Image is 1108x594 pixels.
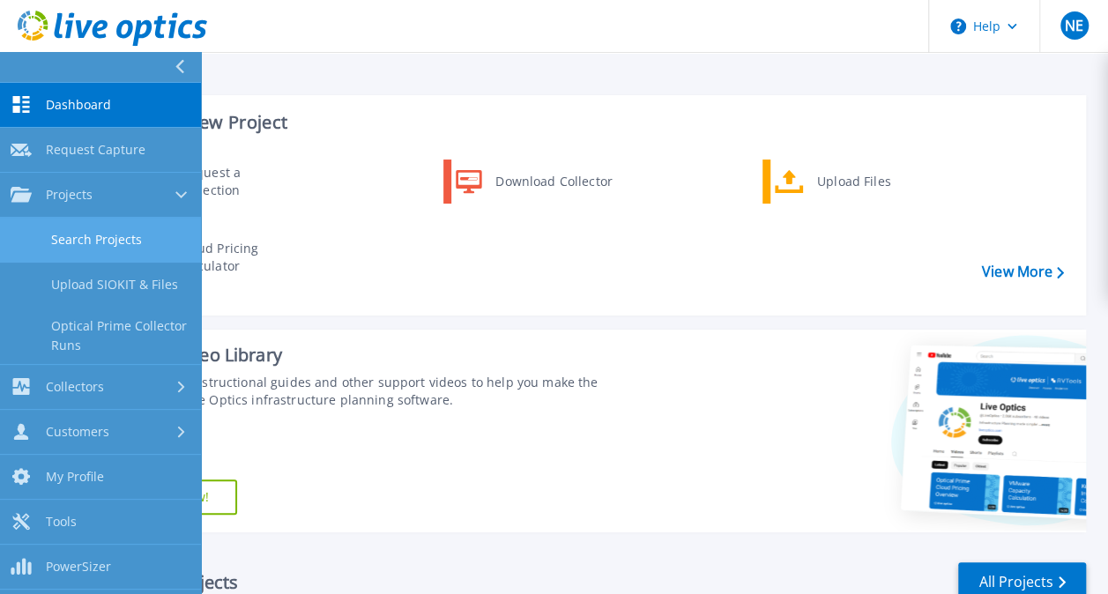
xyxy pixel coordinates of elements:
div: Upload Files [808,164,939,199]
span: PowerSizer [46,559,111,575]
span: Dashboard [46,97,111,113]
div: Request a Collection [172,164,301,199]
div: Download Collector [487,164,620,199]
span: NE [1065,19,1083,33]
a: Request a Collection [124,160,305,204]
div: Find tutorials, instructional guides and other support videos to help you make the most of your L... [103,374,623,409]
div: Support Video Library [103,344,623,367]
span: Tools [46,514,77,530]
h3: Start a New Project [125,113,1063,132]
a: Cloud Pricing Calculator [124,235,305,279]
span: Request Capture [46,142,145,158]
a: Upload Files [762,160,943,204]
a: Download Collector [443,160,624,204]
div: Cloud Pricing Calculator [170,240,301,275]
a: View More [982,264,1064,280]
span: Customers [46,424,109,440]
span: My Profile [46,469,104,485]
span: Projects [46,187,93,203]
span: Collectors [46,379,104,395]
